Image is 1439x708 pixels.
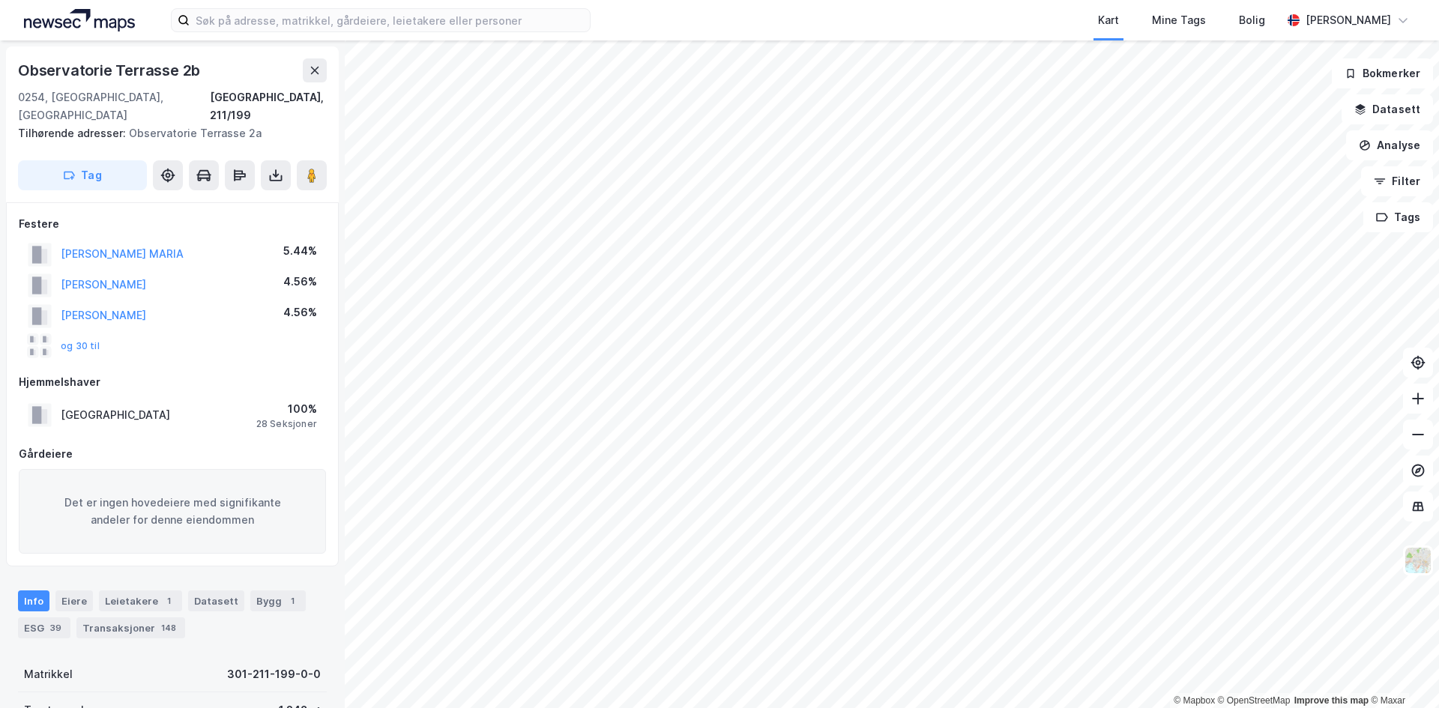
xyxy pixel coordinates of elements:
[24,665,73,683] div: Matrikkel
[210,88,327,124] div: [GEOGRAPHIC_DATA], 211/199
[1294,695,1369,706] a: Improve this map
[18,127,129,139] span: Tilhørende adresser:
[1361,166,1433,196] button: Filter
[1174,695,1215,706] a: Mapbox
[19,469,326,554] div: Det er ingen hovedeiere med signifikante andeler for denne eiendommen
[285,593,300,608] div: 1
[1239,11,1265,29] div: Bolig
[24,9,135,31] img: logo.a4113a55bc3d86da70a041830d287a7e.svg
[283,273,317,291] div: 4.56%
[19,445,326,463] div: Gårdeiere
[1363,202,1433,232] button: Tags
[1152,11,1206,29] div: Mine Tags
[18,88,210,124] div: 0254, [GEOGRAPHIC_DATA], [GEOGRAPHIC_DATA]
[1218,695,1291,706] a: OpenStreetMap
[1306,11,1391,29] div: [PERSON_NAME]
[256,418,317,430] div: 28 Seksjoner
[161,593,176,608] div: 1
[18,124,315,142] div: Observatorie Terrasse 2a
[18,160,147,190] button: Tag
[61,406,170,424] div: [GEOGRAPHIC_DATA]
[18,58,203,82] div: Observatorie Terrasse 2b
[1364,636,1439,708] div: Kontrollprogram for chat
[18,590,49,611] div: Info
[1364,636,1439,708] iframe: Chat Widget
[99,590,182,611] div: Leietakere
[283,242,317,260] div: 5.44%
[250,590,306,611] div: Bygg
[55,590,93,611] div: Eiere
[19,373,326,391] div: Hjemmelshaver
[227,665,321,683] div: 301-211-199-0-0
[1404,546,1432,575] img: Z
[1098,11,1119,29] div: Kart
[1346,130,1433,160] button: Analyse
[190,9,590,31] input: Søk på adresse, matrikkel, gårdeiere, leietakere eller personer
[158,620,179,635] div: 148
[19,215,326,233] div: Festere
[283,303,317,321] div: 4.56%
[188,590,244,611] div: Datasett
[1332,58,1433,88] button: Bokmerker
[256,400,317,418] div: 100%
[76,617,185,638] div: Transaksjoner
[47,620,64,635] div: 39
[18,617,70,638] div: ESG
[1342,94,1433,124] button: Datasett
